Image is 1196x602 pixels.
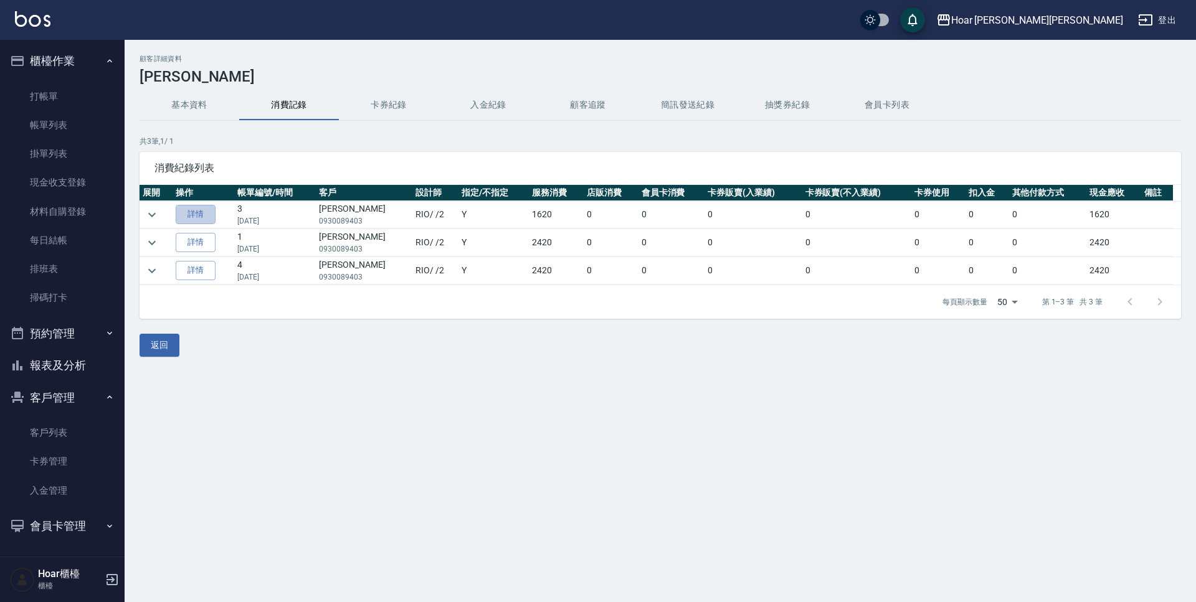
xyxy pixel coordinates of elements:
[911,185,966,201] th: 卡券使用
[5,197,120,226] a: 材料自購登錄
[140,90,239,120] button: 基本資料
[992,285,1022,319] div: 50
[966,229,1009,256] td: 0
[154,162,1166,174] span: 消費紀錄列表
[5,283,120,312] a: 掃碼打卡
[538,90,638,120] button: 顧客追蹤
[638,229,705,256] td: 0
[931,7,1128,33] button: Hoar [PERSON_NAME][PERSON_NAME]
[176,233,216,252] a: 詳情
[143,233,161,252] button: expand row
[584,257,638,285] td: 0
[802,257,911,285] td: 0
[638,257,705,285] td: 0
[966,257,1009,285] td: 0
[584,229,638,256] td: 0
[1086,185,1141,201] th: 現金應收
[458,257,529,285] td: Y
[140,185,173,201] th: 展開
[638,201,705,228] td: 0
[15,11,50,27] img: Logo
[1086,229,1141,256] td: 2420
[705,201,802,228] td: 0
[837,90,937,120] button: 會員卡列表
[10,567,35,592] img: Person
[412,229,458,256] td: RIO / /2
[176,205,216,224] a: 詳情
[942,296,987,308] p: 每頁顯示數量
[458,185,529,201] th: 指定/不指定
[319,271,409,283] p: 0930089403
[911,257,966,285] td: 0
[316,229,412,256] td: [PERSON_NAME]
[802,185,911,201] th: 卡券販賣(不入業績)
[1133,9,1181,32] button: 登出
[339,90,439,120] button: 卡券紀錄
[529,229,584,256] td: 2420
[5,139,120,168] a: 掛單列表
[316,257,412,285] td: [PERSON_NAME]
[140,334,179,357] button: 返回
[529,201,584,228] td: 1620
[316,201,412,228] td: [PERSON_NAME]
[239,90,339,120] button: 消費記錄
[638,90,738,120] button: 簡訊發送紀錄
[5,510,120,542] button: 會員卡管理
[911,229,966,256] td: 0
[529,185,584,201] th: 服務消費
[237,215,313,227] p: [DATE]
[234,229,316,256] td: 1
[900,7,925,32] button: save
[412,185,458,201] th: 設計師
[1009,185,1087,201] th: 其他付款方式
[802,201,911,228] td: 0
[143,261,161,280] button: expand row
[584,185,638,201] th: 店販消費
[1009,229,1087,256] td: 0
[234,201,316,228] td: 3
[319,243,409,255] p: 0930089403
[1042,296,1103,308] p: 第 1–3 筆 共 3 筆
[738,90,837,120] button: 抽獎券紀錄
[234,257,316,285] td: 4
[38,568,102,580] h5: Hoar櫃檯
[458,201,529,228] td: Y
[5,349,120,382] button: 報表及分析
[319,215,409,227] p: 0930089403
[5,168,120,197] a: 現金收支登錄
[5,382,120,414] button: 客戶管理
[38,580,102,591] p: 櫃檯
[911,201,966,228] td: 0
[5,255,120,283] a: 排班表
[638,185,705,201] th: 會員卡消費
[173,185,234,201] th: 操作
[705,257,802,285] td: 0
[5,82,120,111] a: 打帳單
[1086,257,1141,285] td: 2420
[1009,257,1087,285] td: 0
[140,136,1181,147] p: 共 3 筆, 1 / 1
[140,55,1181,63] h2: 顧客詳細資料
[140,68,1181,85] h3: [PERSON_NAME]
[176,261,216,280] a: 詳情
[5,111,120,139] a: 帳單列表
[951,12,1123,28] div: Hoar [PERSON_NAME][PERSON_NAME]
[529,257,584,285] td: 2420
[1009,201,1087,228] td: 0
[234,185,316,201] th: 帳單編號/時間
[5,45,120,77] button: 櫃檯作業
[412,201,458,228] td: RIO / /2
[1141,185,1173,201] th: 備註
[966,201,1009,228] td: 0
[705,229,802,256] td: 0
[143,205,161,224] button: expand row
[802,229,911,256] td: 0
[316,185,412,201] th: 客戶
[5,226,120,255] a: 每日結帳
[1086,201,1141,228] td: 1620
[966,185,1009,201] th: 扣入金
[439,90,538,120] button: 入金紀錄
[237,243,313,255] p: [DATE]
[5,418,120,447] a: 客戶列表
[5,447,120,476] a: 卡券管理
